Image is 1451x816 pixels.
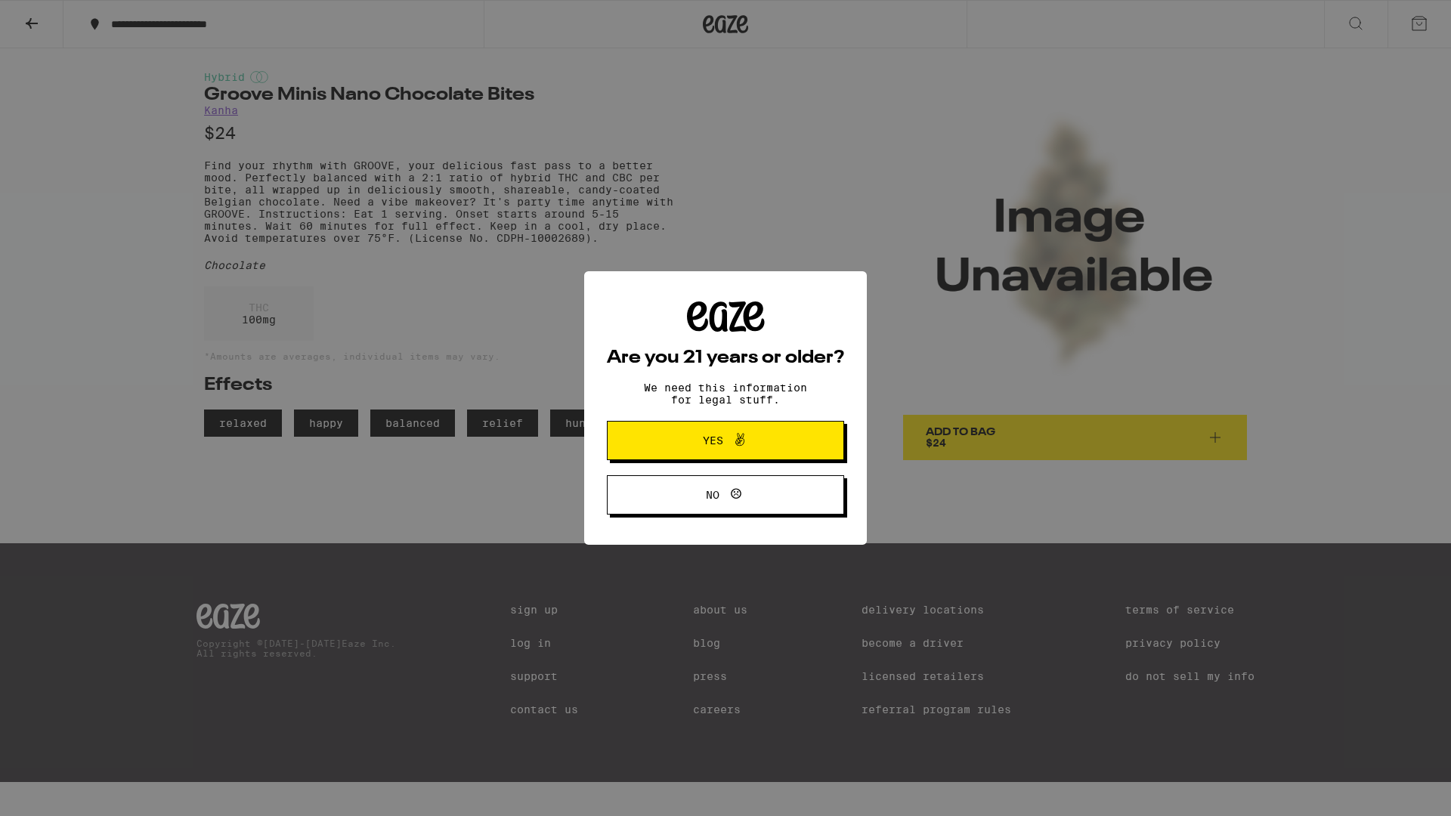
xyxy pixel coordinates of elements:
span: Yes [703,435,723,446]
button: Yes [607,421,844,460]
span: No [706,490,719,500]
button: No [607,475,844,515]
p: We need this information for legal stuff. [631,382,820,406]
iframe: Opens a widget where you can find more information [1357,771,1436,808]
h2: Are you 21 years or older? [607,349,844,367]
